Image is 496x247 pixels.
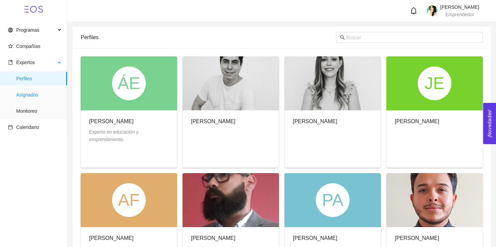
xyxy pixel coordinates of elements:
div: [PERSON_NAME] [293,234,337,242]
span: Programas [16,27,39,33]
div: Experto en educación y emprendimiento. [89,128,169,143]
span: search [340,35,345,40]
span: bell [410,7,417,15]
span: Perfiles [16,72,62,85]
span: star [8,44,13,49]
span: Monitoreo [16,104,62,118]
span: Emprendedor [445,12,474,17]
div: JE [418,66,451,100]
span: book [8,60,13,65]
div: [PERSON_NAME] [395,117,439,126]
span: Asignados [16,88,62,102]
span: Expertos [16,60,35,65]
span: calendar [8,125,13,130]
span: Compañías [16,44,40,49]
div: AF [112,183,146,217]
div: ÁE [112,66,146,100]
button: Open Feedback Widget [483,103,496,144]
div: [PERSON_NAME] [191,234,271,242]
img: 1731682795038-EEE7E56A-5C0C-4F3A-A9E7-FB8F04D6ABB8.jpeg [427,5,438,16]
div: [PERSON_NAME] [191,117,236,126]
span: [PERSON_NAME] [440,4,479,10]
div: [PERSON_NAME] [293,117,337,126]
span: Calendario [16,125,39,130]
span: global [8,28,13,32]
div: PA [316,183,350,217]
div: [PERSON_NAME] [89,234,134,242]
div: [PERSON_NAME] [89,117,169,126]
input: Buscar [346,34,479,41]
div: Perfiles [81,28,336,47]
div: [PERSON_NAME] [395,234,439,242]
